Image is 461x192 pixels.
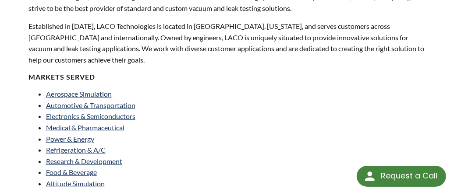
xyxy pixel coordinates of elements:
a: Automotive & Transportation [46,101,135,109]
strong: MARKETS SERVED [28,73,95,81]
a: Electronics & Semiconductors [46,112,135,120]
p: Established in [DATE], LACO Technologies is located in [GEOGRAPHIC_DATA], [US_STATE], and serves ... [28,21,433,65]
a: Refrigeration & A/C [46,146,106,154]
div: Request a Call [381,166,437,186]
a: Food & Beverage [46,168,97,176]
a: Altitude Simulation [46,179,105,188]
a: Medical & Pharmaceutical [46,123,124,132]
img: round button [363,169,377,183]
a: Research & Development [46,157,122,165]
a: Aerospace Simulation [46,90,112,98]
div: Request a Call [357,166,446,187]
a: Power & Energy [46,135,94,143]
